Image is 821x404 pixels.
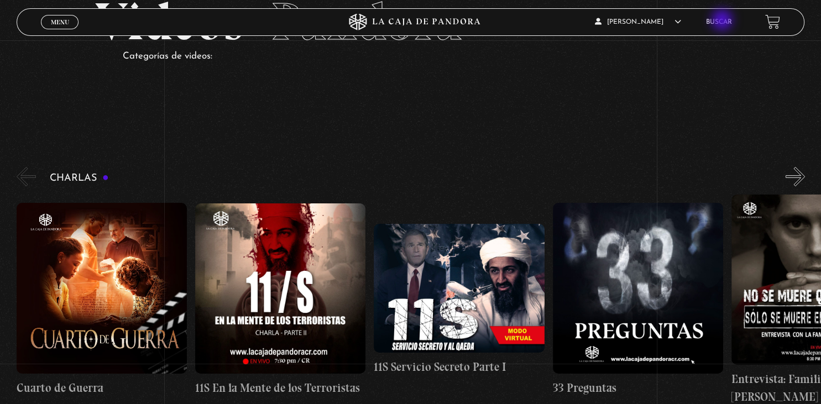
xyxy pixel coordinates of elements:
[50,173,109,183] h3: Charlas
[786,167,805,186] button: Next
[706,19,732,25] a: Buscar
[765,14,780,29] a: View your shopping cart
[595,19,681,25] span: [PERSON_NAME]
[17,379,187,397] h4: Cuarto de Guerra
[123,48,726,65] p: Categorías de videos:
[374,358,544,376] h4: 11S Servicio Secreto Parte I
[17,167,36,186] button: Previous
[47,28,73,35] span: Cerrar
[195,379,365,397] h4: 11S En la Mente de los Terroristas
[51,19,69,25] span: Menu
[553,379,723,397] h4: 33 Preguntas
